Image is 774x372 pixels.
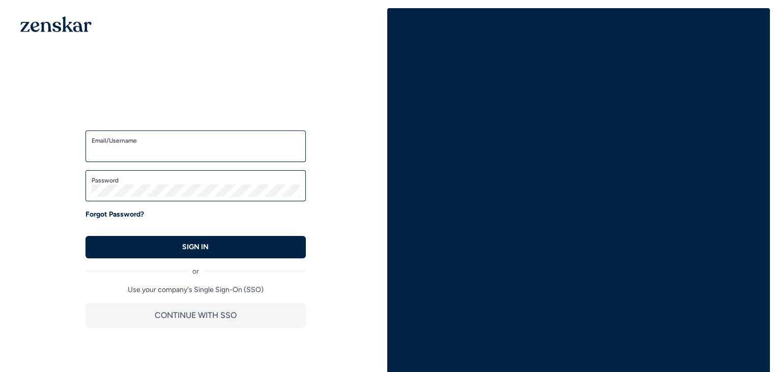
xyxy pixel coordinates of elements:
a: Forgot Password? [85,209,144,220]
p: SIGN IN [182,242,209,252]
div: or [85,258,306,277]
label: Password [92,176,300,184]
button: CONTINUE WITH SSO [85,303,306,328]
button: SIGN IN [85,236,306,258]
label: Email/Username [92,137,300,145]
img: 1OGAJ2xQqyY4LXKgY66KYq0eOWRCkrZdAb3gUhuVAqdWPZE9SRJmCz+oDMSn4zDLXe31Ii730ItAGKgCKgCCgCikA4Av8PJUP... [20,16,92,32]
p: Use your company's Single Sign-On (SSO) [85,285,306,295]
